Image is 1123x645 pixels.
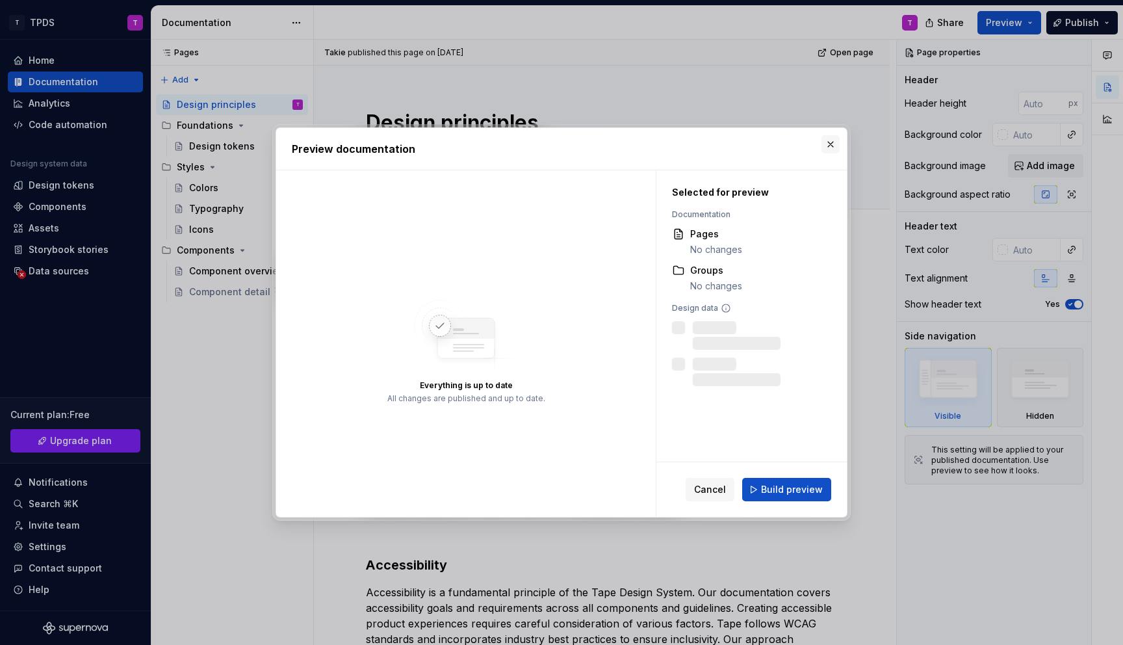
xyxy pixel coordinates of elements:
[690,243,742,256] div: No changes
[420,380,513,391] div: Everything is up to date
[742,478,831,501] button: Build preview
[672,303,816,313] div: Design data
[672,209,816,220] div: Documentation
[690,264,742,277] div: Groups
[686,478,734,501] button: Cancel
[761,483,823,496] span: Build preview
[690,280,742,293] div: No changes
[690,228,742,241] div: Pages
[387,393,545,404] div: All changes are published and up to date.
[292,141,831,157] h2: Preview documentation
[672,186,816,199] div: Selected for preview
[694,483,726,496] span: Cancel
